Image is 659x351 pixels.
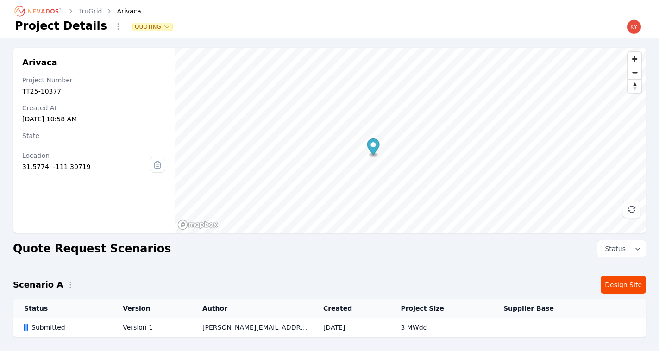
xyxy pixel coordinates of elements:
[79,6,102,16] a: TruGrid
[312,318,390,337] td: [DATE]
[191,318,312,337] td: [PERSON_NAME][EMAIL_ADDRESS][PERSON_NAME][DOMAIN_NAME]
[628,79,641,93] button: Reset bearing to north
[22,103,165,113] div: Created At
[191,299,312,318] th: Author
[22,131,165,140] div: State
[22,151,150,160] div: Location
[628,80,641,93] span: Reset bearing to north
[312,299,390,318] th: Created
[367,138,380,157] div: Map marker
[597,240,646,257] button: Status
[24,323,107,332] div: Submitted
[22,162,150,171] div: 31.5774, -111.30719
[492,299,607,318] th: Supplier Base
[15,4,141,19] nav: Breadcrumb
[628,52,641,66] button: Zoom in
[628,66,641,79] button: Zoom out
[112,299,191,318] th: Version
[177,219,218,230] a: Mapbox homepage
[112,318,191,337] td: Version 1
[13,241,171,256] h2: Quote Request Scenarios
[22,114,165,124] div: [DATE] 10:58 AM
[15,19,107,33] h1: Project Details
[22,75,165,85] div: Project Number
[22,57,165,68] h2: Arivaca
[389,299,492,318] th: Project Size
[13,318,646,337] tr: SubmittedVersion 1[PERSON_NAME][EMAIL_ADDRESS][PERSON_NAME][DOMAIN_NAME][DATE]3 MWdc
[104,6,141,16] div: Arivaca
[13,278,63,291] h2: Scenario A
[389,318,492,337] td: 3 MWdc
[22,87,165,96] div: TT25-10377
[13,299,112,318] th: Status
[601,244,626,253] span: Status
[175,48,646,233] canvas: Map
[627,19,641,34] img: kyle.macdougall@nevados.solar
[601,276,646,294] a: Design Site
[133,23,172,31] button: Quoting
